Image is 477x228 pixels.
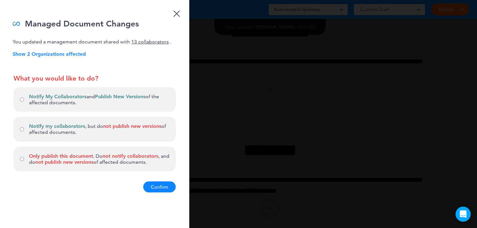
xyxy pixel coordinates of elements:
p: , but do of affected documents. [29,123,169,135]
span: Only publish this document [29,153,93,159]
span: Publish New Versions [95,94,145,100]
p: . Do , and do of affected documents. [29,153,169,165]
p: What you would like to do? [14,74,176,82]
img: infinity_blue.svg [13,19,20,29]
p: and of the affected documents. [29,94,169,105]
p: You updated a management document shared with . [13,39,189,45]
span: Notify my collaborators [29,123,85,129]
p: Managed Document Changes [25,19,139,29]
span: not notify collaborators [103,153,158,159]
span: 13 collaborators [131,39,169,45]
span: not publish new versions [103,123,161,129]
button: Confirm [143,181,176,192]
p: Show 2 Organizations affected [13,51,189,57]
div: Open Intercom Messenger [456,207,471,222]
span: Notify My Collaborators [29,94,86,100]
span: not publish new versions [35,159,93,165]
